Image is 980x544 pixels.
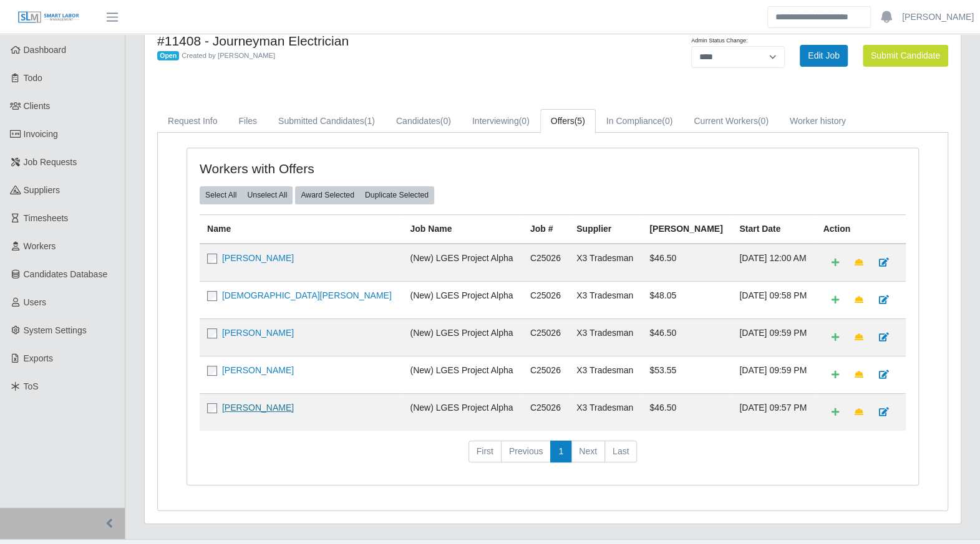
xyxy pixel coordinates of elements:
a: 1 [550,441,571,463]
a: Make Team Lead [846,364,871,386]
a: Add Default Cost Code [823,327,847,348]
h4: #11408 - Journeyman Electrician [157,33,611,49]
span: ToS [24,381,39,391]
label: Admin Status Change: [691,37,747,45]
td: [DATE] 12:00 AM [732,244,815,282]
a: [PERSON_NAME] [222,403,294,413]
a: Candidates [386,109,462,133]
input: Search [767,6,871,28]
span: Dashboard [24,45,67,55]
a: Add Default Cost Code [823,401,847,423]
span: Exports [24,353,53,363]
td: (New) LGES Project Alpha [402,318,522,356]
td: C25026 [523,318,569,356]
td: $53.55 [642,356,732,393]
a: [PERSON_NAME] [222,328,294,338]
a: [PERSON_NAME] [902,11,974,24]
a: Add Default Cost Code [823,289,847,311]
td: X3 Tradesman [569,356,642,393]
td: X3 Tradesman [569,318,642,356]
a: Make Team Lead [846,401,871,423]
a: [PERSON_NAME] [222,253,294,263]
td: X3 Tradesman [569,393,642,431]
th: Supplier [569,214,642,244]
td: $48.05 [642,281,732,318]
span: Open [157,51,179,61]
span: Candidates Database [24,269,108,279]
th: Job Name [402,214,522,244]
td: C25026 [523,244,569,282]
button: Duplicate Selected [359,186,434,204]
span: Job Requests [24,157,77,167]
button: Unselect All [241,186,293,204]
span: Users [24,297,47,307]
nav: pagination [200,441,906,473]
td: [DATE] 09:58 PM [732,281,815,318]
th: Start Date [732,214,815,244]
span: (0) [440,116,451,126]
td: [DATE] 09:57 PM [732,393,815,431]
td: (New) LGES Project Alpha [402,393,522,431]
a: Submitted Candidates [268,109,386,133]
span: Timesheets [24,213,69,223]
a: Add Default Cost Code [823,252,847,274]
span: Suppliers [24,185,60,195]
td: [DATE] 09:59 PM [732,318,815,356]
a: [PERSON_NAME] [222,365,294,375]
a: Add Default Cost Code [823,364,847,386]
span: (0) [519,116,530,126]
span: System Settings [24,325,87,335]
td: $46.50 [642,318,732,356]
div: bulk actions [200,186,293,204]
span: Workers [24,241,56,251]
td: $46.50 [642,393,732,431]
span: Created by [PERSON_NAME] [182,52,275,59]
span: Invoicing [24,129,58,139]
span: (1) [364,116,375,126]
a: Interviewing [462,109,540,133]
span: Clients [24,101,51,111]
h4: Workers with Offers [200,161,483,176]
td: (New) LGES Project Alpha [402,244,522,282]
a: Offers [540,109,596,133]
img: SLM Logo [17,11,80,24]
a: Current Workers [683,109,779,133]
td: X3 Tradesman [569,281,642,318]
td: (New) LGES Project Alpha [402,356,522,393]
button: Submit Candidate [863,45,948,67]
span: (0) [662,116,672,126]
a: Files [228,109,268,133]
button: Select All [200,186,242,204]
td: X3 Tradesman [569,244,642,282]
th: Action [815,214,906,244]
a: Request Info [157,109,228,133]
td: (New) LGES Project Alpha [402,281,522,318]
th: [PERSON_NAME] [642,214,732,244]
th: Job # [523,214,569,244]
div: bulk actions [295,186,434,204]
td: C25026 [523,356,569,393]
a: Make Team Lead [846,252,871,274]
a: Make Team Lead [846,289,871,311]
button: Award Selected [295,186,360,204]
span: (5) [575,116,585,126]
span: Todo [24,73,42,83]
a: Worker history [779,109,856,133]
span: (0) [758,116,769,126]
td: C25026 [523,281,569,318]
td: [DATE] 09:59 PM [732,356,815,393]
a: [DEMOGRAPHIC_DATA][PERSON_NAME] [222,290,392,300]
a: Edit Job [800,45,848,67]
td: C25026 [523,393,569,431]
a: Make Team Lead [846,327,871,348]
th: Name [200,214,402,244]
td: $46.50 [642,244,732,282]
a: In Compliance [596,109,684,133]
